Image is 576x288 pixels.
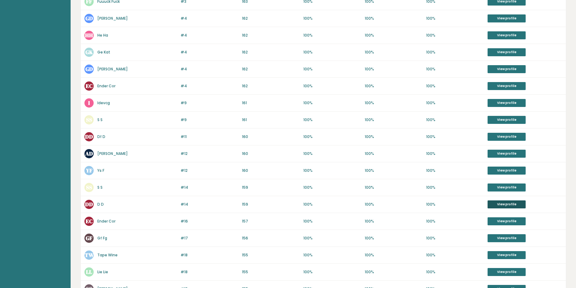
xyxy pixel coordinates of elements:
text: DD [85,133,93,140]
text: YF [86,167,92,174]
p: 162 [242,66,300,72]
p: 100% [365,83,422,89]
p: 100% [426,16,484,21]
p: 100% [426,202,484,207]
p: 155 [242,269,300,275]
p: 100% [426,100,484,106]
p: 100% [303,117,361,123]
p: 160 [242,168,300,173]
a: View profile [488,200,526,208]
p: 100% [303,168,361,173]
p: 100% [426,252,484,258]
p: 100% [365,269,422,275]
p: 100% [365,252,422,258]
a: View profile [488,217,526,225]
p: 162 [242,83,300,89]
a: Idevcg [97,100,110,105]
p: 100% [365,219,422,224]
text: TW [85,251,94,258]
p: 100% [303,134,361,140]
p: 156 [242,235,300,241]
p: 100% [303,185,361,190]
p: 159 [242,202,300,207]
a: View profile [488,65,526,73]
p: 100% [426,168,484,173]
p: 162 [242,16,300,21]
a: View profile [488,167,526,175]
p: #16 [181,219,238,224]
p: 100% [365,134,422,140]
p: 100% [365,117,422,123]
a: Ender Cor [97,83,115,89]
a: S S [97,117,103,122]
a: Ge Kat [97,49,110,55]
p: 100% [303,235,361,241]
p: 100% [426,235,484,241]
p: 100% [365,49,422,55]
p: 100% [303,66,361,72]
p: 100% [365,151,422,156]
p: #14 [181,185,238,190]
text: GD [85,15,93,22]
p: #12 [181,151,238,156]
a: View profile [488,268,526,276]
p: 155 [242,252,300,258]
a: View profile [488,150,526,158]
p: 100% [365,185,422,190]
a: View profile [488,133,526,141]
a: Ys F [97,168,104,173]
a: View profile [488,251,526,259]
p: 162 [242,33,300,38]
p: 100% [303,202,361,207]
p: 100% [303,83,361,89]
p: 100% [426,219,484,224]
a: Gf Fg [97,235,107,241]
a: S S [97,185,103,190]
p: 162 [242,49,300,55]
p: #4 [181,33,238,38]
p: 100% [303,49,361,55]
p: #9 [181,100,238,106]
text: HH [85,32,93,39]
p: 159 [242,185,300,190]
p: #18 [181,269,238,275]
p: 160 [242,134,300,140]
p: #4 [181,83,238,89]
p: 100% [365,16,422,21]
a: D D [97,202,104,207]
p: 100% [426,151,484,156]
p: 100% [426,185,484,190]
p: 100% [426,33,484,38]
text: AD [85,150,93,157]
p: #9 [181,117,238,123]
p: 100% [365,235,422,241]
p: 100% [303,252,361,258]
a: View profile [488,99,526,107]
a: View profile [488,48,526,56]
p: 100% [303,269,361,275]
p: 157 [242,219,300,224]
p: 100% [426,66,484,72]
text: DD [85,201,93,208]
text: I [88,99,90,106]
p: 161 [242,117,300,123]
p: #4 [181,49,238,55]
a: Lie Lie [97,269,108,274]
a: View profile [488,116,526,124]
a: Ender Cor [97,219,115,224]
text: EC [86,82,93,89]
p: 100% [303,151,361,156]
p: 100% [303,16,361,21]
text: LL [86,268,92,275]
p: 100% [426,134,484,140]
p: #4 [181,66,238,72]
a: [PERSON_NAME] [97,16,128,21]
p: 100% [426,83,484,89]
a: Df D [97,134,105,139]
a: View profile [488,183,526,191]
p: 100% [365,168,422,173]
p: 161 [242,100,300,106]
a: [PERSON_NAME] [97,151,128,156]
text: GF [86,235,92,242]
p: #11 [181,134,238,140]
